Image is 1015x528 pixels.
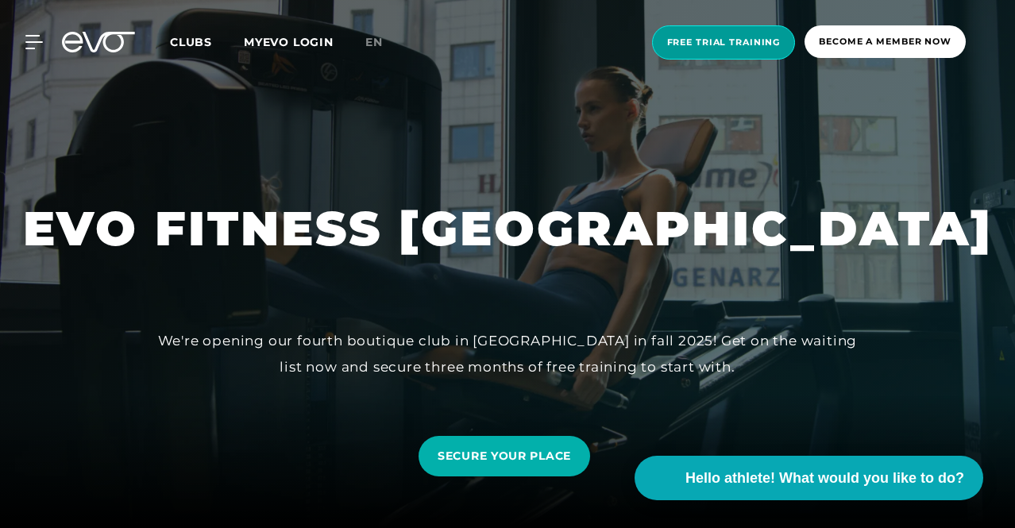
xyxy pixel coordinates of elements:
[438,449,571,463] font: SECURE YOUR PLACE
[685,470,964,486] font: Hello athlete! What would you like to do?
[419,436,590,476] a: SECURE YOUR PLACE
[647,25,801,60] a: Free trial training
[170,35,212,49] font: Clubs
[170,34,244,49] a: Clubs
[23,199,993,257] font: EVO FITNESS [GEOGRAPHIC_DATA]
[819,36,951,47] font: Become a member now
[800,25,971,60] a: Become a member now
[365,35,383,49] font: en
[365,33,402,52] a: en
[667,37,781,48] font: Free trial training
[244,35,334,49] a: MYEVO LOGIN
[635,456,983,500] button: Hello athlete! What would you like to do?
[158,333,858,374] font: We're opening our fourth boutique club in [GEOGRAPHIC_DATA] in fall 2025! Get on the waiting list...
